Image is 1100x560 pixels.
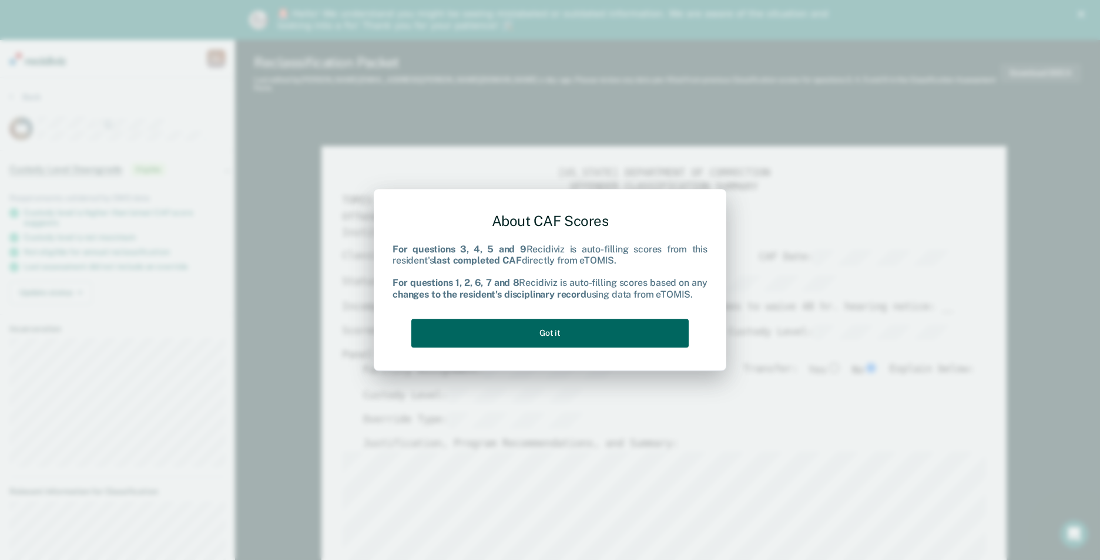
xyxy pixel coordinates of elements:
b: last completed CAF [434,255,521,266]
div: Close [1078,11,1089,18]
b: For questions 1, 2, 6, 7 and 8 [393,278,519,289]
div: About CAF Scores [393,203,707,239]
b: changes to the resident's disciplinary record [393,289,586,300]
button: Got it [411,319,689,348]
img: Profile image for Kim [249,11,268,29]
div: 🚨 Hello! We understand you might be seeing mislabeled or outdated information. We are aware of th... [277,8,832,32]
div: Recidiviz is auto-filling scores from this resident's directly from eTOMIS. Recidiviz is auto-fil... [393,244,707,300]
b: For questions 3, 4, 5 and 9 [393,244,526,255]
